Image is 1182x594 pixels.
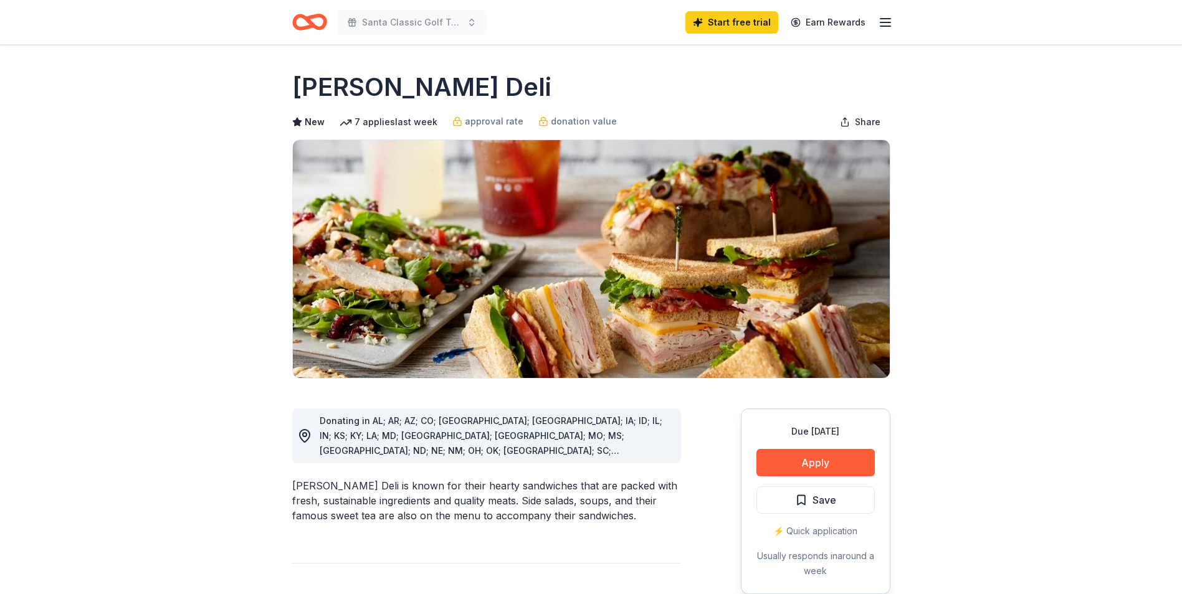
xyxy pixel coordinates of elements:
div: [PERSON_NAME] Deli is known for their hearty sandwiches that are packed with fresh, sustainable i... [292,478,681,523]
span: Santa Classic Golf Tournament / Shop with a Cop [362,15,462,30]
div: 7 applies last week [340,115,437,130]
div: ⚡️ Quick application [756,524,875,539]
span: Donating in AL; AR; AZ; CO; [GEOGRAPHIC_DATA]; [GEOGRAPHIC_DATA]; IA; ID; IL; IN; KS; KY; LA; MD;... [320,415,662,471]
button: Apply [756,449,875,476]
a: approval rate [452,114,523,129]
button: Santa Classic Golf Tournament / Shop with a Cop [337,10,487,35]
span: donation value [551,114,617,129]
a: Start free trial [685,11,778,34]
div: Usually responds in around a week [756,549,875,578]
h1: [PERSON_NAME] Deli [292,70,551,105]
span: Share [855,115,880,130]
a: donation value [538,114,617,129]
span: approval rate [465,114,523,129]
img: Image for McAlister's Deli [293,140,890,378]
span: Save [813,492,836,508]
a: Home [292,7,327,37]
button: Save [756,486,875,514]
button: Share [830,110,890,134]
div: Due [DATE] [756,424,875,439]
span: New [305,115,325,130]
a: Earn Rewards [783,11,873,34]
